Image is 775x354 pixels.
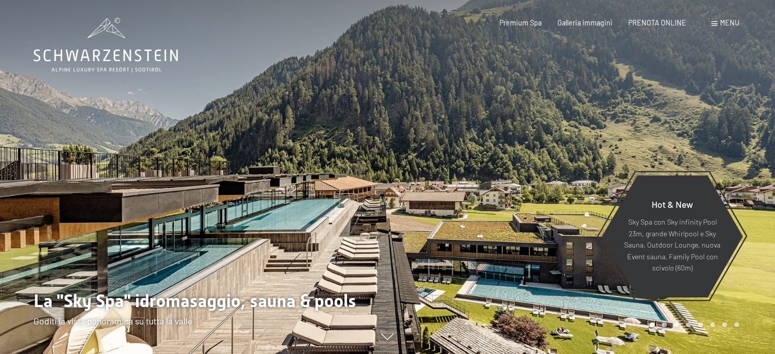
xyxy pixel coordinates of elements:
a: Galleria immagini [557,18,612,27]
p: Sky Spa con Sky infinity Pool 23m, grande Whirlpool e Sky Sauna, Outdoor Lounge, nuova Event saun... [624,216,721,274]
div: Carousel Page 7 [722,322,727,328]
div: Carousel Page 2 [662,322,667,328]
div: Carousel Page 8 [734,322,739,328]
div: Carousel Page 5 [698,322,703,328]
span: Menu [720,18,739,27]
div: Carousel Page 6 [710,322,715,328]
div: Carousel Page 4 [686,322,691,328]
div: Carousel Page 3 [674,322,679,328]
span: Hot & New [652,199,693,210]
a: Hot & New Sky Spa con Sky infinity Pool 23m, grande Whirlpool e Sky Sauna, Outdoor Lounge, nuova ... [601,175,743,298]
div: Carousel Pagination [646,322,739,328]
a: Premium Spa [499,18,542,27]
div: Carousel Page 1 (Current Slide) [650,322,655,328]
a: PRENOTA ONLINE [628,18,686,27]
